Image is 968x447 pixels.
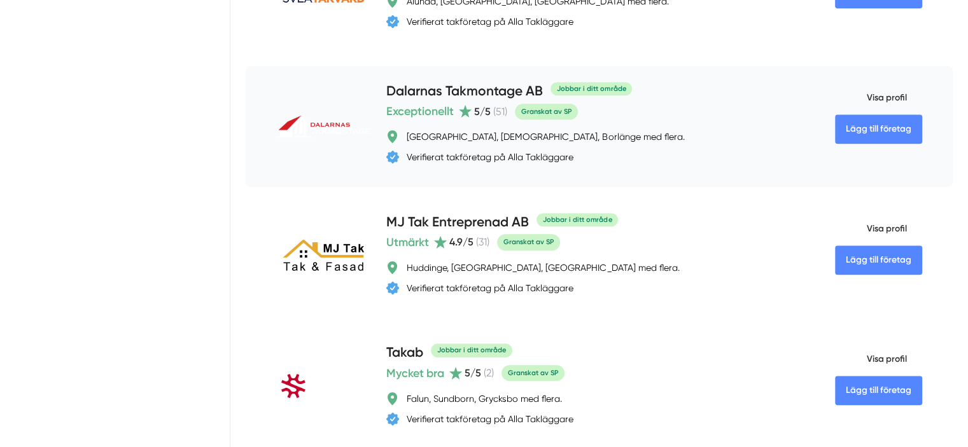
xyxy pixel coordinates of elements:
: Lägg till företag [835,245,922,275]
span: Granskat av SP [515,104,578,120]
span: Visa profil [835,81,907,114]
span: ( 31 ) [476,236,489,248]
h4: Dalarnas Takmontage AB [386,81,543,102]
div: [GEOGRAPHIC_DATA], [DEMOGRAPHIC_DATA], Borlänge med flera. [407,130,684,143]
span: 4.9 /5 [449,236,473,248]
span: ( 51 ) [493,106,507,118]
: Lägg till företag [835,376,922,405]
div: Jobbar i ditt område [431,343,512,357]
span: Visa profil [835,343,907,376]
div: Jobbar i ditt område [551,82,632,95]
div: Verifierat takföretag på Alla Takläggare [407,15,573,28]
img: Takab [276,369,371,407]
span: Mycket bra [386,364,444,382]
span: 5 /5 [474,106,491,118]
div: Verifierat takföretag på Alla Takläggare [407,282,573,294]
span: Granskat av SP [502,365,565,381]
span: ( 2 ) [484,367,494,379]
span: Visa profil [835,212,907,245]
span: 5 /5 [465,367,481,379]
span: Granskat av SP [497,234,560,250]
img: Dalarnas Takmontage AB [276,115,371,138]
span: Exceptionellt [386,102,454,120]
div: Jobbar i ditt område [537,213,618,226]
img: MJ Tak Entreprenad AB [276,233,371,280]
: Lägg till företag [835,114,922,144]
div: Huddinge, [GEOGRAPHIC_DATA], [GEOGRAPHIC_DATA] med flera. [407,261,679,274]
h4: MJ Tak Entreprenad AB [386,212,529,233]
h4: Takab [386,343,423,364]
div: Verifierat takföretag på Alla Takläggare [407,151,573,163]
span: Utmärkt [386,233,429,251]
div: Verifierat takföretag på Alla Takläggare [407,413,573,425]
div: Falun, Sundborn, Grycksbo med flera. [407,392,562,405]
